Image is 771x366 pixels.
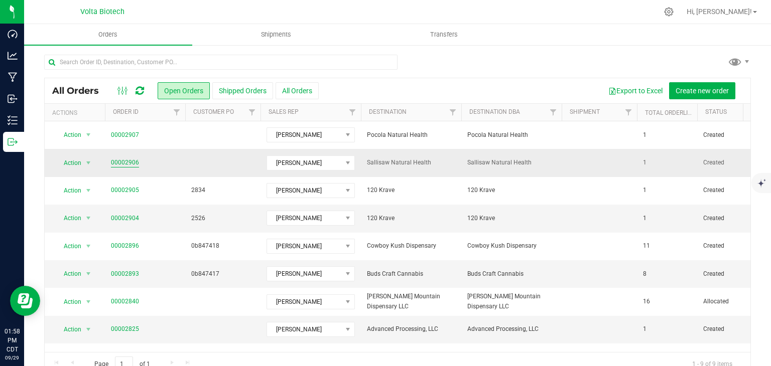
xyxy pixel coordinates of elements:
[467,241,556,251] span: Cowboy Kush Dispensary
[8,51,18,61] inline-svg: Analytics
[369,108,407,115] a: Destination
[85,30,131,39] span: Orders
[367,241,455,251] span: Cowboy Kush Dispensary
[467,186,556,195] span: 120 Krave
[267,184,342,198] span: [PERSON_NAME]
[169,104,185,121] a: Filter
[8,72,18,82] inline-svg: Manufacturing
[643,269,647,279] span: 8
[111,269,139,279] a: 00002893
[645,109,699,116] a: Total Orderlines
[643,297,650,306] span: 16
[82,211,95,225] span: select
[643,158,647,167] span: 1
[703,241,766,251] span: Created
[643,130,647,140] span: 1
[113,108,139,115] a: Order ID
[55,295,82,309] span: Action
[80,8,124,16] span: Volta Biotech
[276,82,319,99] button: All Orders
[193,108,234,115] a: Customer PO
[703,130,766,140] span: Created
[703,214,766,223] span: Created
[703,269,766,279] span: Created
[82,267,95,281] span: select
[82,156,95,170] span: select
[82,295,95,309] span: select
[602,82,669,99] button: Export to Excel
[467,158,556,167] span: Sallisaw Natural Health
[82,128,95,142] span: select
[5,327,20,354] p: 01:58 PM CDT
[111,241,139,251] a: 00002896
[367,186,455,195] span: 120 Krave
[676,87,729,95] span: Create new order
[55,322,82,336] span: Action
[55,267,82,281] span: Action
[545,104,562,121] a: Filter
[267,322,342,336] span: [PERSON_NAME]
[703,158,766,167] span: Created
[445,104,461,121] a: Filter
[620,104,637,121] a: Filter
[8,115,18,125] inline-svg: Inventory
[111,297,139,306] a: 00002840
[8,137,18,147] inline-svg: Outbound
[663,7,675,17] div: Manage settings
[8,29,18,39] inline-svg: Dashboard
[360,24,529,45] a: Transfers
[52,85,109,96] span: All Orders
[267,239,342,253] span: [PERSON_NAME]
[367,158,455,167] span: Sallisaw Natural Health
[55,239,82,253] span: Action
[643,186,647,195] span: 1
[191,241,254,251] span: 0b847418
[469,108,520,115] a: Destination DBA
[191,214,254,223] span: 2526
[705,108,727,115] a: Status
[111,324,139,334] a: 00002825
[267,211,342,225] span: [PERSON_NAME]
[55,128,82,142] span: Action
[570,108,600,115] a: Shipment
[467,292,556,311] span: [PERSON_NAME] Mountain Dispensary LLC
[212,82,273,99] button: Shipped Orders
[267,295,342,309] span: [PERSON_NAME]
[44,55,398,70] input: Search Order ID, Destination, Customer PO...
[267,156,342,170] span: [PERSON_NAME]
[467,269,556,279] span: Buds Craft Cannabis
[267,128,342,142] span: [PERSON_NAME]
[158,82,210,99] button: Open Orders
[344,104,361,121] a: Filter
[111,186,139,195] a: 00002905
[669,82,735,99] button: Create new order
[244,104,261,121] a: Filter
[267,267,342,281] span: [PERSON_NAME]
[703,297,766,306] span: Allocated
[55,156,82,170] span: Action
[55,211,82,225] span: Action
[111,130,139,140] a: 00002907
[703,324,766,334] span: Created
[687,8,752,16] span: Hi, [PERSON_NAME]!
[367,292,455,311] span: [PERSON_NAME] Mountain Dispensary LLC
[8,94,18,104] inline-svg: Inbound
[367,324,455,334] span: Advanced Processing, LLC
[191,186,254,195] span: 2834
[82,239,95,253] span: select
[82,322,95,336] span: select
[247,30,305,39] span: Shipments
[367,214,455,223] span: 120 Krave
[10,286,40,316] iframe: Resource center
[52,109,101,116] div: Actions
[269,108,299,115] a: Sales Rep
[467,324,556,334] span: Advanced Processing, LLC
[55,184,82,198] span: Action
[367,269,455,279] span: Buds Craft Cannabis
[367,130,455,140] span: Pocola Natural Health
[703,186,766,195] span: Created
[5,354,20,361] p: 09/29
[111,214,139,223] a: 00002904
[24,24,192,45] a: Orders
[82,184,95,198] span: select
